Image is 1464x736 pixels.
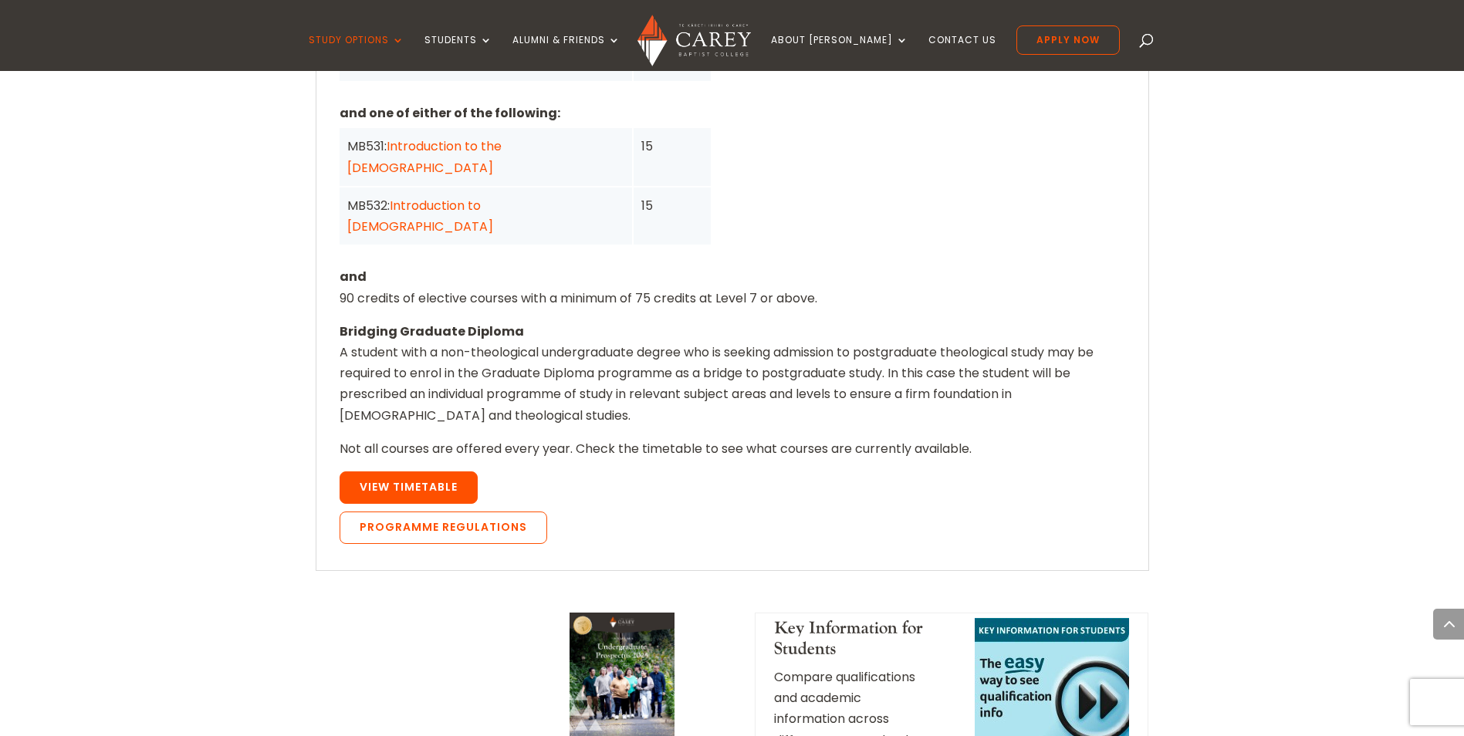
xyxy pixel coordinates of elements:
a: Contact Us [928,35,996,71]
div: 15 [641,136,703,157]
div: MB532: [347,195,624,237]
p: and one of either of the following: [340,103,711,123]
img: Carey Baptist College [637,15,751,66]
div: MB531: [347,136,624,177]
a: Apply Now [1016,25,1120,55]
strong: and [340,268,367,285]
a: Introduction to the [DEMOGRAPHIC_DATA] [347,137,502,176]
a: Programme Regulations [340,511,547,544]
h4: Key Information for Students [774,618,933,667]
a: About [PERSON_NAME] [771,35,908,71]
a: Study Options [309,35,404,71]
div: 15 [641,195,703,216]
a: Students [424,35,492,71]
a: View Timetable [340,471,478,504]
a: Alumni & Friends [512,35,620,71]
p: Not all courses are offered every year. Check the timetable to see what courses are currently ava... [340,438,1125,471]
p: A student with a non-theological undergraduate degree who is seeking admission to postgraduate th... [340,321,1125,438]
strong: Bridging Graduate Diploma [340,322,524,340]
a: Introduction to [DEMOGRAPHIC_DATA] [347,197,493,235]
